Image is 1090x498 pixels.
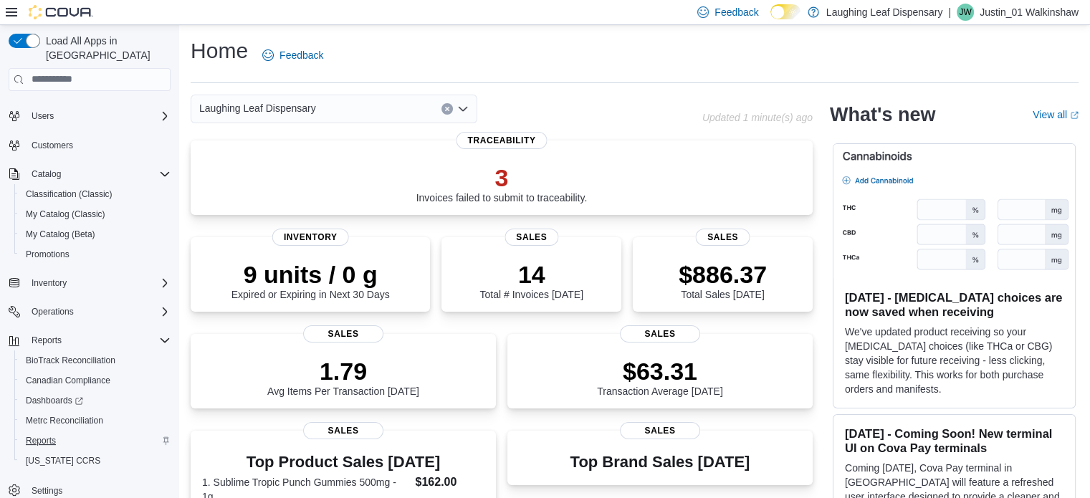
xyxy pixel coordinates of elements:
span: My Catalog (Classic) [20,206,171,223]
h3: [DATE] - [MEDICAL_DATA] choices are now saved when receiving [845,290,1063,319]
span: BioTrack Reconciliation [20,352,171,369]
a: View allExternal link [1033,109,1079,120]
span: Operations [32,306,74,317]
h3: Top Brand Sales [DATE] [570,454,750,471]
button: Inventory [26,274,72,292]
p: 1.79 [267,357,419,386]
button: Inventory [3,273,176,293]
a: Classification (Classic) [20,186,118,203]
span: Customers [26,136,171,154]
button: Clear input [441,103,453,115]
button: Metrc Reconciliation [14,411,176,431]
span: Dashboards [20,392,171,409]
a: Reports [20,432,62,449]
button: Users [26,107,59,125]
p: We've updated product receiving so your [MEDICAL_DATA] choices (like THCa or CBG) stay visible fo... [845,325,1063,396]
span: Reports [26,332,171,349]
button: Operations [26,303,80,320]
button: Promotions [14,244,176,264]
span: Reports [26,435,56,446]
span: Reports [32,335,62,346]
p: $886.37 [679,260,767,289]
a: [US_STATE] CCRS [20,452,106,469]
h3: [DATE] - Coming Soon! New terminal UI on Cova Pay terminals [845,426,1063,455]
button: Customers [3,135,176,155]
span: Promotions [26,249,70,260]
span: Inventory [26,274,171,292]
a: Promotions [20,246,75,263]
span: Dashboards [26,395,83,406]
span: Feedback [279,48,323,62]
span: Operations [26,303,171,320]
div: Expired or Expiring in Next 30 Days [231,260,390,300]
span: [US_STATE] CCRS [26,455,100,466]
a: Dashboards [14,391,176,411]
span: BioTrack Reconciliation [26,355,115,366]
svg: External link [1070,111,1079,120]
input: Dark Mode [770,4,800,19]
button: Reports [3,330,176,350]
span: Classification (Classic) [20,186,171,203]
dd: $162.00 [415,474,484,491]
button: Catalog [3,164,176,184]
a: My Catalog (Classic) [20,206,111,223]
h3: Top Product Sales [DATE] [202,454,484,471]
p: Laughing Leaf Dispensary [826,4,943,21]
span: Promotions [20,246,171,263]
p: 3 [416,163,588,192]
a: Customers [26,137,79,154]
p: 14 [479,260,583,289]
span: Metrc Reconciliation [20,412,171,429]
span: Sales [303,422,383,439]
div: Avg Items Per Transaction [DATE] [267,357,419,397]
p: Updated 1 minute(s) ago [702,112,813,123]
span: Canadian Compliance [26,375,110,386]
button: Classification (Classic) [14,184,176,204]
span: Inventory [32,277,67,289]
span: Reports [20,432,171,449]
p: $63.31 [597,357,723,386]
button: Reports [14,431,176,451]
span: Metrc Reconciliation [26,415,103,426]
span: Traceability [456,132,547,149]
p: Justin_01 Walkinshaw [980,4,1079,21]
button: Catalog [26,166,67,183]
span: Users [32,110,54,122]
button: Canadian Compliance [14,370,176,391]
span: Sales [696,229,750,246]
p: 9 units / 0 g [231,260,390,289]
span: Catalog [32,168,61,180]
span: Settings [32,485,62,497]
span: My Catalog (Beta) [20,226,171,243]
button: [US_STATE] CCRS [14,451,176,471]
button: Open list of options [457,103,469,115]
span: Classification (Classic) [26,188,113,200]
button: BioTrack Reconciliation [14,350,176,370]
button: My Catalog (Classic) [14,204,176,224]
div: Total # Invoices [DATE] [479,260,583,300]
span: Sales [505,229,558,246]
span: Users [26,107,171,125]
p: | [948,4,951,21]
span: Sales [303,325,383,343]
div: Justin_01 Walkinshaw [957,4,974,21]
span: Catalog [26,166,171,183]
span: Sales [620,325,700,343]
span: Washington CCRS [20,452,171,469]
button: My Catalog (Beta) [14,224,176,244]
a: BioTrack Reconciliation [20,352,121,369]
span: Laughing Leaf Dispensary [199,100,316,117]
a: Dashboards [20,392,89,409]
span: Customers [32,140,73,151]
h2: What's new [830,103,935,126]
span: My Catalog (Beta) [26,229,95,240]
span: Inventory [272,229,349,246]
h1: Home [191,37,248,65]
button: Reports [26,332,67,349]
span: Sales [620,422,700,439]
div: Transaction Average [DATE] [597,357,723,397]
span: Canadian Compliance [20,372,171,389]
a: Canadian Compliance [20,372,116,389]
span: Feedback [714,5,758,19]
